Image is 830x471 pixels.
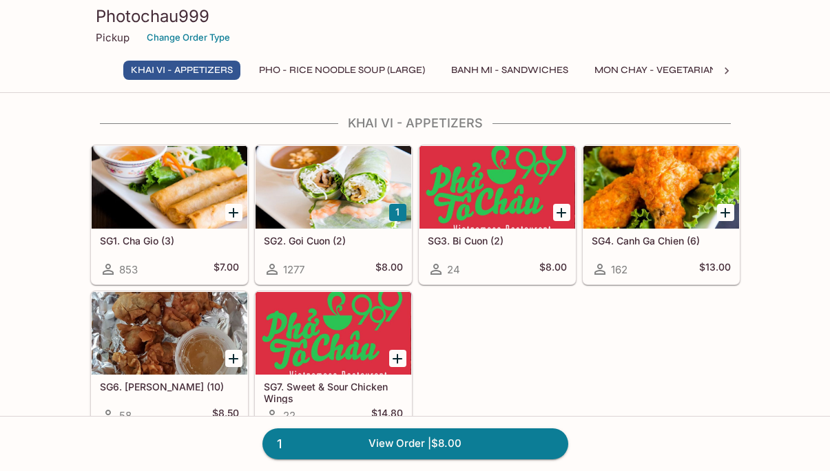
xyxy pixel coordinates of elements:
h5: $8.50 [212,407,239,423]
h5: SG1. Cha Gio (3) [100,235,239,247]
button: Add SG4. Canh Ga Chien (6) [717,204,734,221]
h5: $8.00 [375,261,403,278]
span: 162 [611,263,627,276]
span: 853 [119,263,138,276]
div: SG4. Canh Ga Chien (6) [583,146,739,229]
span: 1 [269,435,290,454]
h5: SG4. Canh Ga Chien (6) [592,235,731,247]
a: 1View Order |$8.00 [262,428,568,459]
a: SG7. Sweet & Sour Chicken Wings22$14.80 [255,291,412,430]
h5: SG2. Goi Cuon (2) [264,235,403,247]
h5: SG3. Bi Cuon (2) [428,235,567,247]
button: Banh Mi - Sandwiches [444,61,576,80]
div: SG3. Bi Cuon (2) [419,146,575,229]
button: Add SG3. Bi Cuon (2) [553,204,570,221]
h5: $7.00 [214,261,239,278]
button: Add SG7. Sweet & Sour Chicken Wings [389,350,406,367]
button: Change Order Type [141,27,236,48]
a: SG6. [PERSON_NAME] (10)58$8.50 [91,291,248,430]
h3: Photochau999 [96,6,735,27]
span: 22 [283,409,295,422]
button: Pho - Rice Noodle Soup (Large) [251,61,433,80]
a: SG2. Goi Cuon (2)1277$8.00 [255,145,412,284]
h4: Khai Vi - Appetizers [90,116,740,131]
span: 1277 [283,263,304,276]
div: SG2. Goi Cuon (2) [256,146,411,229]
span: 24 [447,263,460,276]
h5: SG6. [PERSON_NAME] (10) [100,381,239,392]
h5: $14.80 [371,407,403,423]
button: Add SG6. Hoanh Thanh Chien (10) [225,350,242,367]
a: SG3. Bi Cuon (2)24$8.00 [419,145,576,284]
h5: $13.00 [699,261,731,278]
h5: $8.00 [539,261,567,278]
a: SG1. Cha Gio (3)853$7.00 [91,145,248,284]
span: 58 [119,409,132,422]
a: SG4. Canh Ga Chien (6)162$13.00 [583,145,740,284]
div: SG6. Hoanh Thanh Chien (10) [92,292,247,375]
button: Khai Vi - Appetizers [123,61,240,80]
button: Add SG1. Cha Gio (3) [225,204,242,221]
p: Pickup [96,31,129,44]
button: Mon Chay - Vegetarian Entrees [587,61,771,80]
button: Add SG2. Goi Cuon (2) [389,204,406,221]
div: SG1. Cha Gio (3) [92,146,247,229]
div: SG7. Sweet & Sour Chicken Wings [256,292,411,375]
h5: SG7. Sweet & Sour Chicken Wings [264,381,403,404]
